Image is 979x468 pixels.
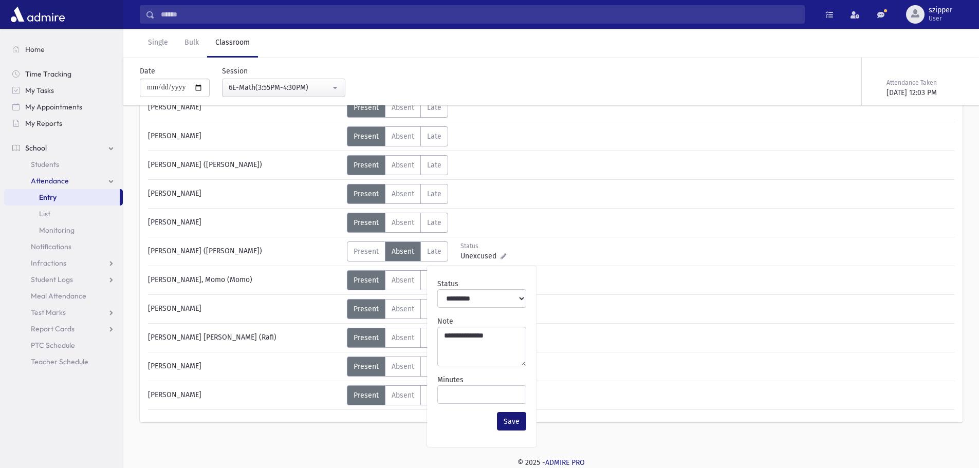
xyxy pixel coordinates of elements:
[31,160,59,169] span: Students
[207,29,258,58] a: Classroom
[39,193,57,202] span: Entry
[143,184,347,204] div: [PERSON_NAME]
[143,299,347,319] div: [PERSON_NAME]
[347,357,448,377] div: AttTypes
[354,218,379,227] span: Present
[392,305,414,313] span: Absent
[427,132,441,141] span: Late
[354,305,379,313] span: Present
[354,247,379,256] span: Present
[460,241,506,251] div: Status
[4,205,123,222] a: List
[31,176,69,185] span: Attendance
[427,103,441,112] span: Late
[392,247,414,256] span: Absent
[4,288,123,304] a: Meal Attendance
[886,87,960,98] div: [DATE] 12:03 PM
[4,189,120,205] a: Entry
[354,333,379,342] span: Present
[140,457,963,468] div: © 2025 -
[427,218,441,227] span: Late
[929,14,952,23] span: User
[354,103,379,112] span: Present
[4,222,123,238] a: Monitoring
[4,66,123,82] a: Time Tracking
[25,86,54,95] span: My Tasks
[31,324,75,333] span: Report Cards
[354,276,379,285] span: Present
[143,385,347,405] div: [PERSON_NAME]
[4,99,123,115] a: My Appointments
[25,69,71,79] span: Time Tracking
[31,242,71,251] span: Notifications
[437,375,464,385] label: Minutes
[143,270,347,290] div: [PERSON_NAME], Momo (Momo)
[31,357,88,366] span: Teacher Schedule
[4,41,123,58] a: Home
[143,328,347,348] div: [PERSON_NAME] [PERSON_NAME] (Rafi)
[25,119,62,128] span: My Reports
[222,66,248,77] label: Session
[427,247,441,256] span: Late
[437,278,458,289] label: Status
[427,161,441,170] span: Late
[392,362,414,371] span: Absent
[354,161,379,170] span: Present
[347,241,448,261] div: AttTypes
[31,308,66,317] span: Test Marks
[354,132,379,141] span: Present
[392,276,414,285] span: Absent
[140,29,176,58] a: Single
[155,5,804,24] input: Search
[347,385,448,405] div: AttTypes
[347,213,448,233] div: AttTypes
[143,213,347,233] div: [PERSON_NAME]
[143,98,347,118] div: [PERSON_NAME]
[4,271,123,288] a: Student Logs
[31,291,86,301] span: Meal Attendance
[4,173,123,189] a: Attendance
[4,255,123,271] a: Infractions
[25,143,47,153] span: School
[392,190,414,198] span: Absent
[222,79,345,97] button: 6E-Math(3:55PM-4:30PM)
[886,78,960,87] div: Attendance Taken
[347,328,448,348] div: AttTypes
[354,391,379,400] span: Present
[347,270,448,290] div: AttTypes
[31,275,73,284] span: Student Logs
[4,353,123,370] a: Teacher Schedule
[392,103,414,112] span: Absent
[347,184,448,204] div: AttTypes
[8,4,67,25] img: AdmirePro
[176,29,207,58] a: Bulk
[4,82,123,99] a: My Tasks
[427,190,441,198] span: Late
[31,341,75,350] span: PTC Schedule
[39,209,50,218] span: List
[143,241,347,261] div: [PERSON_NAME] ([PERSON_NAME])
[229,82,330,93] div: 6E-Math(3:55PM-4:30PM)
[143,357,347,377] div: [PERSON_NAME]
[347,126,448,146] div: AttTypes
[31,258,66,268] span: Infractions
[143,126,347,146] div: [PERSON_NAME]
[354,362,379,371] span: Present
[4,115,123,132] a: My Reports
[347,155,448,175] div: AttTypes
[497,412,526,430] button: Save
[347,299,448,319] div: AttTypes
[143,155,347,175] div: [PERSON_NAME] ([PERSON_NAME])
[4,140,123,156] a: School
[4,337,123,353] a: PTC Schedule
[4,238,123,255] a: Notifications
[354,190,379,198] span: Present
[25,102,82,111] span: My Appointments
[929,6,952,14] span: szipper
[347,98,448,118] div: AttTypes
[39,226,75,235] span: Monitoring
[4,156,123,173] a: Students
[392,132,414,141] span: Absent
[392,391,414,400] span: Absent
[392,218,414,227] span: Absent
